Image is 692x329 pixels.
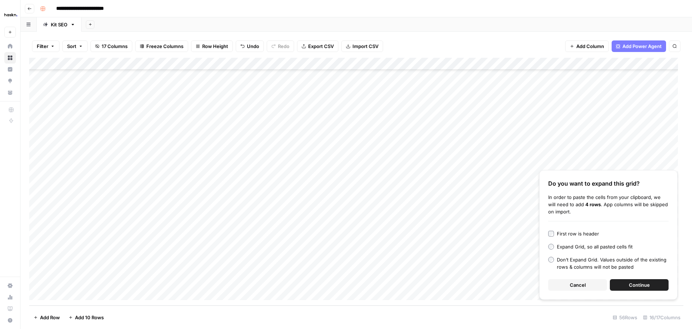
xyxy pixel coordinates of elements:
div: 56 Rows [610,312,640,323]
a: Home [4,40,16,52]
input: First row is header [548,231,554,237]
button: Add Column [565,40,609,52]
span: Add Column [576,43,604,50]
button: Help + Support [4,315,16,326]
button: Add Power Agent [612,40,666,52]
span: Add Power Agent [622,43,662,50]
input: Don’t Expand Grid. Values outside of the existing rows & columns will not be pasted [548,257,554,263]
a: Learning Hub [4,303,16,315]
button: Row Height [191,40,233,52]
button: Sort [62,40,88,52]
span: Cancel [570,281,586,289]
button: Add Row [29,312,64,323]
div: In order to paste the cells from your clipboard, we will need to add . App columns will be skippe... [548,194,669,215]
input: Expand Grid, so all pasted cells fit [548,244,554,250]
a: Insights [4,64,16,75]
div: Expand Grid, so all pasted cells fit [557,243,633,250]
a: Opportunities [4,75,16,87]
div: First row is header [557,230,599,237]
button: Continue [610,279,669,291]
a: Browse [4,52,16,64]
b: 4 rows [585,202,601,207]
a: Settings [4,280,16,291]
span: Add Row [40,314,60,321]
span: Freeze Columns [146,43,183,50]
img: Haskn Logo [4,8,17,21]
div: 16/17 Columns [640,312,683,323]
a: Kit SEO [37,17,81,32]
span: Continue [629,281,650,289]
button: Import CSV [341,40,383,52]
span: Sort [67,43,76,50]
div: Don’t Expand Grid. Values outside of the existing rows & columns will not be pasted [557,256,669,270]
span: Undo [247,43,259,50]
button: Export CSV [297,40,338,52]
div: Kit SEO [51,21,67,28]
div: Do you want to expand this grid? [548,179,669,188]
span: Filter [37,43,48,50]
button: Filter [32,40,59,52]
button: Cancel [548,279,607,291]
span: Row Height [202,43,228,50]
button: Workspace: Haskn [4,6,16,24]
span: Export CSV [308,43,334,50]
button: 17 Columns [90,40,132,52]
button: Freeze Columns [135,40,188,52]
button: Undo [236,40,264,52]
span: Add 10 Rows [75,314,104,321]
a: Your Data [4,87,16,98]
button: Redo [267,40,294,52]
span: Import CSV [352,43,378,50]
span: 17 Columns [102,43,128,50]
button: Add 10 Rows [64,312,108,323]
span: Redo [278,43,289,50]
a: Usage [4,291,16,303]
